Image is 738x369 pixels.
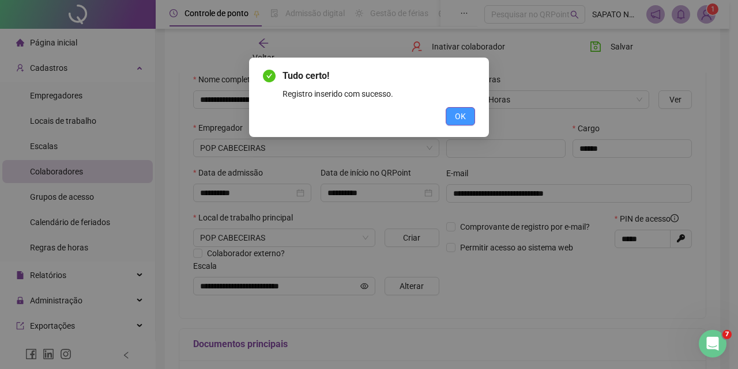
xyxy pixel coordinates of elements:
span: Registro inserido com sucesso. [283,89,393,98]
span: OK [455,110,466,123]
button: OK [446,107,475,125]
iframe: Intercom live chat [699,330,726,357]
span: check-circle [263,70,276,82]
span: 7 [722,330,732,339]
span: Tudo certo! [283,70,329,81]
